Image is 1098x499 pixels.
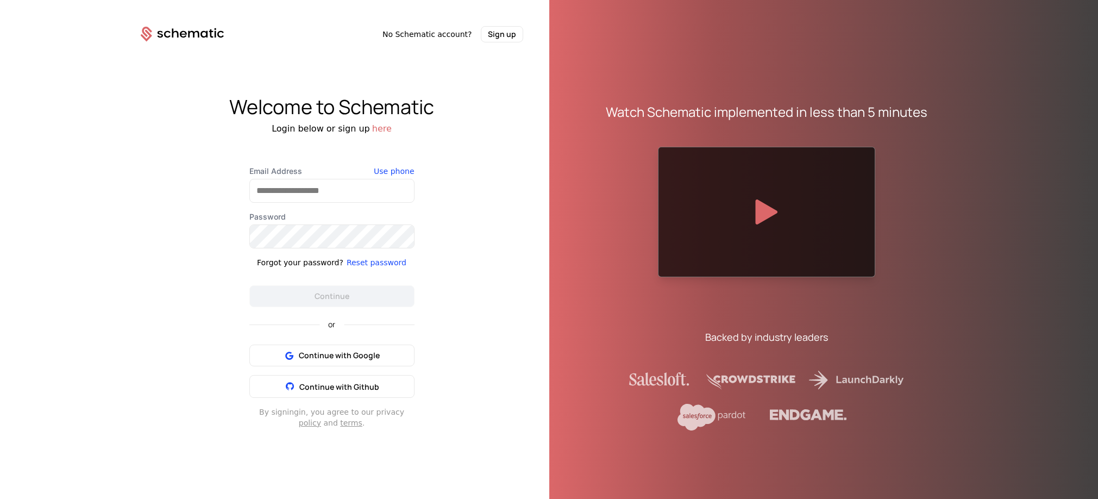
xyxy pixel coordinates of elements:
[299,382,379,392] span: Continue with Github
[481,26,523,42] button: Sign up
[257,257,343,268] div: Forgot your password?
[382,29,472,40] span: No Schematic account?
[249,375,415,398] button: Continue with Github
[299,419,321,427] a: policy
[249,345,415,366] button: Continue with Google
[347,257,406,268] button: Reset password
[606,103,927,121] div: Watch Schematic implemented in less than 5 minutes
[115,96,549,118] div: Welcome to Schematic
[249,285,415,307] button: Continue
[705,329,828,345] div: Backed by industry leaders
[374,166,414,177] button: Use phone
[299,350,380,361] span: Continue with Google
[372,122,392,135] button: here
[249,211,415,222] label: Password
[115,122,549,135] div: Login below or sign up
[249,166,415,177] label: Email Address
[319,321,344,328] span: or
[340,419,362,427] a: terms
[249,407,415,428] div: By signing in , you agree to our privacy and .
